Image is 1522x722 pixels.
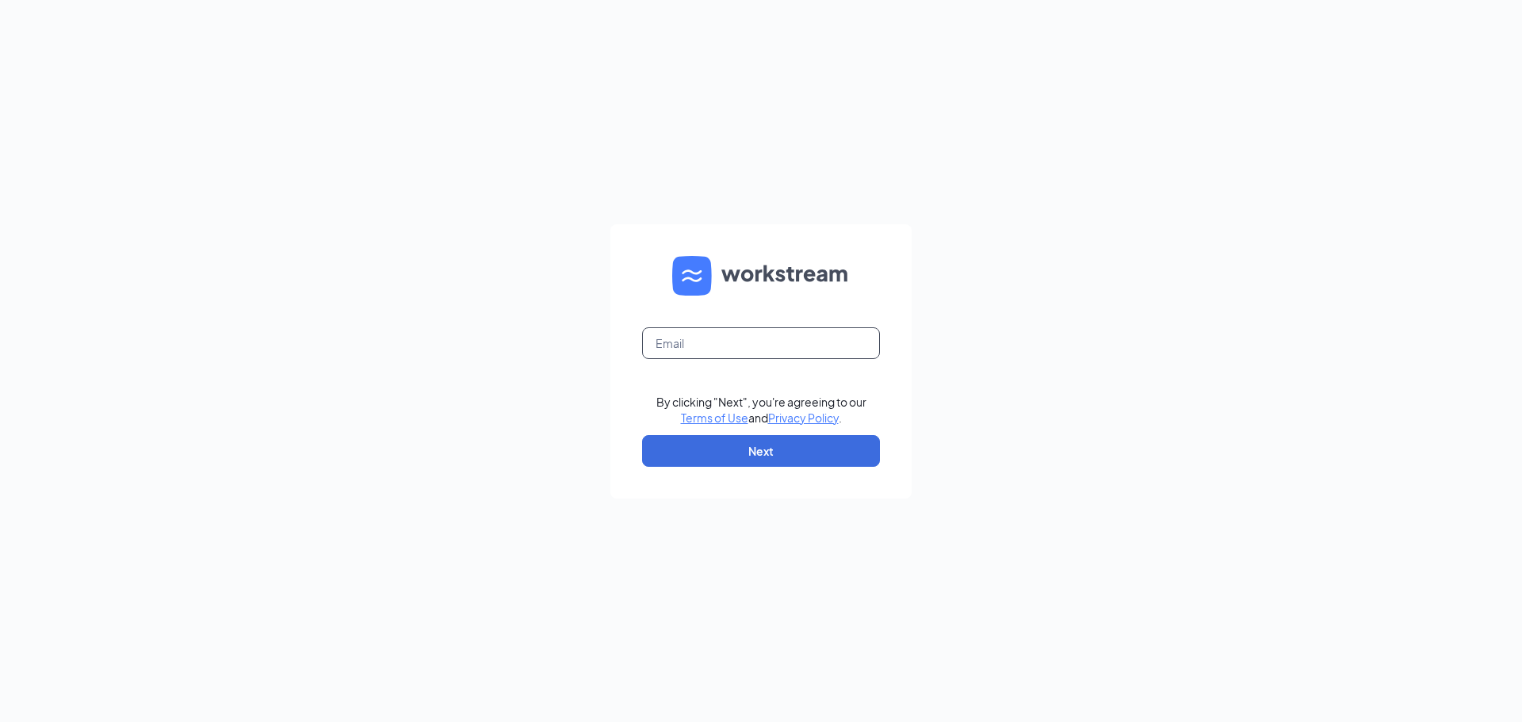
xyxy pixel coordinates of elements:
[642,435,880,467] button: Next
[681,411,748,425] a: Terms of Use
[672,256,850,296] img: WS logo and Workstream text
[642,327,880,359] input: Email
[656,394,866,426] div: By clicking "Next", you're agreeing to our and .
[768,411,839,425] a: Privacy Policy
